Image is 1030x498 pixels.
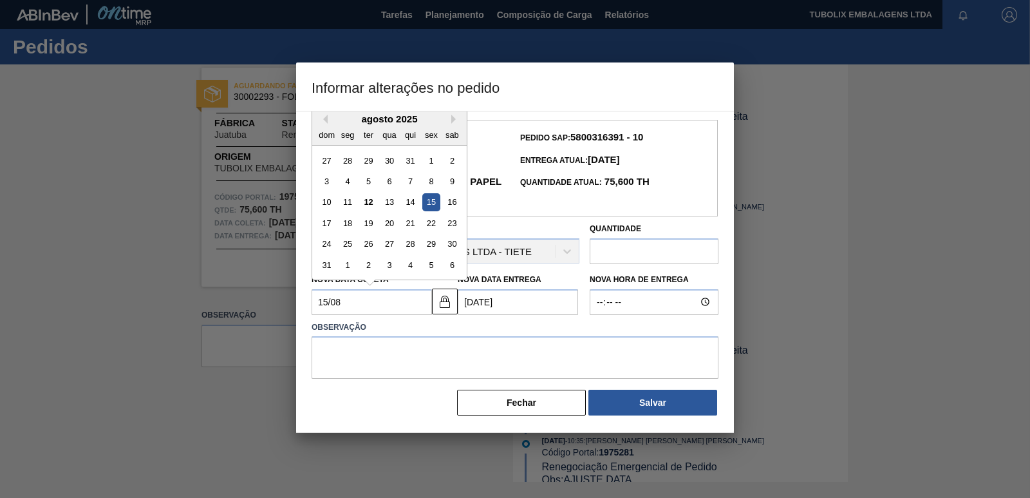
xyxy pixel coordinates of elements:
[422,151,440,169] div: Choose sexta-feira, 1 de agosto de 2025
[318,193,335,211] div: Choose domingo, 10 de agosto de 2025
[339,193,357,211] div: Choose segunda-feira, 11 de agosto de 2025
[380,256,398,274] div: Choose quarta-feira, 3 de setembro de 2025
[380,173,398,190] div: Choose quarta-feira, 6 de agosto de 2025
[360,235,377,253] div: Choose terça-feira, 26 de agosto de 2025
[444,151,461,169] div: Choose sábado, 2 de agosto de 2025
[457,390,586,416] button: Fechar
[422,235,440,253] div: Choose sexta-feira, 29 de agosto de 2025
[444,215,461,232] div: Choose sábado, 23 de agosto de 2025
[316,149,462,275] div: month 2025-08
[339,256,357,274] div: Choose segunda-feira, 1 de setembro de 2025
[444,235,461,253] div: Choose sábado, 30 de agosto de 2025
[339,173,357,190] div: Choose segunda-feira, 4 de agosto de 2025
[402,173,419,190] div: Choose quinta-feira, 7 de agosto de 2025
[451,115,460,124] button: Next Month
[432,289,458,314] button: locked
[570,131,643,142] strong: 5800316391 - 10
[360,215,377,232] div: Choose terça-feira, 19 de agosto de 2025
[380,126,398,143] div: qua
[402,151,419,169] div: Choose quinta-feira, 31 de julho de 2025
[312,113,467,124] div: agosto 2025
[444,256,461,274] div: Choose sábado, 6 de setembro de 2025
[402,193,419,211] div: Choose quinta-feira, 14 de agosto de 2025
[380,193,398,211] div: Choose quarta-feira, 13 de agosto de 2025
[339,151,357,169] div: Choose segunda-feira, 28 de julho de 2025
[437,294,453,309] img: locked
[590,271,718,289] label: Nova Hora de Entrega
[402,126,419,143] div: qui
[360,151,377,169] div: Choose terça-feira, 29 de julho de 2025
[339,126,357,143] div: seg
[444,173,461,190] div: Choose sábado, 9 de agosto de 2025
[339,235,357,253] div: Choose segunda-feira, 25 de agosto de 2025
[590,224,641,233] label: Quantidade
[588,390,717,416] button: Salvar
[318,235,335,253] div: Choose domingo, 24 de agosto de 2025
[422,193,440,211] div: Choose sexta-feira, 15 de agosto de 2025
[520,178,650,187] span: Quantidade Atual:
[402,256,419,274] div: Choose quinta-feira, 4 de setembro de 2025
[318,151,335,169] div: Choose domingo, 27 de julho de 2025
[444,126,461,143] div: sab
[312,275,389,284] label: Nova Data Coleta
[422,126,440,143] div: sex
[312,289,432,315] input: dd/mm/yyyy
[318,126,335,143] div: dom
[380,151,398,169] div: Choose quarta-feira, 30 de julho de 2025
[296,62,734,111] h3: Informar alterações no pedido
[422,256,440,274] div: Choose sexta-feira, 5 de setembro de 2025
[422,215,440,232] div: Choose sexta-feira, 22 de agosto de 2025
[380,215,398,232] div: Choose quarta-feira, 20 de agosto de 2025
[520,133,643,142] span: Pedido SAP:
[360,126,377,143] div: ter
[402,235,419,253] div: Choose quinta-feira, 28 de agosto de 2025
[317,176,501,206] strong: 30002293 - FOLHA SEP. PAPEL CARTAO 1200x1000M 350g
[360,173,377,190] div: Choose terça-feira, 5 de agosto de 2025
[360,256,377,274] div: Choose terça-feira, 2 de setembro de 2025
[402,215,419,232] div: Choose quinta-feira, 21 de agosto de 2025
[312,318,718,337] label: Observação
[602,176,650,187] strong: 75,600 TH
[520,156,620,165] span: Entrega Atual:
[588,154,620,165] strong: [DATE]
[380,235,398,253] div: Choose quarta-feira, 27 de agosto de 2025
[318,173,335,190] div: Choose domingo, 3 de agosto de 2025
[458,275,541,284] label: Nova Data Entrega
[422,173,440,190] div: Choose sexta-feira, 8 de agosto de 2025
[318,215,335,232] div: Choose domingo, 17 de agosto de 2025
[444,193,461,211] div: Choose sábado, 16 de agosto de 2025
[319,115,328,124] button: Previous Month
[339,215,357,232] div: Choose segunda-feira, 18 de agosto de 2025
[458,289,578,315] input: dd/mm/yyyy
[317,178,501,206] span: Material:
[318,256,335,274] div: Choose domingo, 31 de agosto de 2025
[360,193,377,211] div: Choose terça-feira, 12 de agosto de 2025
